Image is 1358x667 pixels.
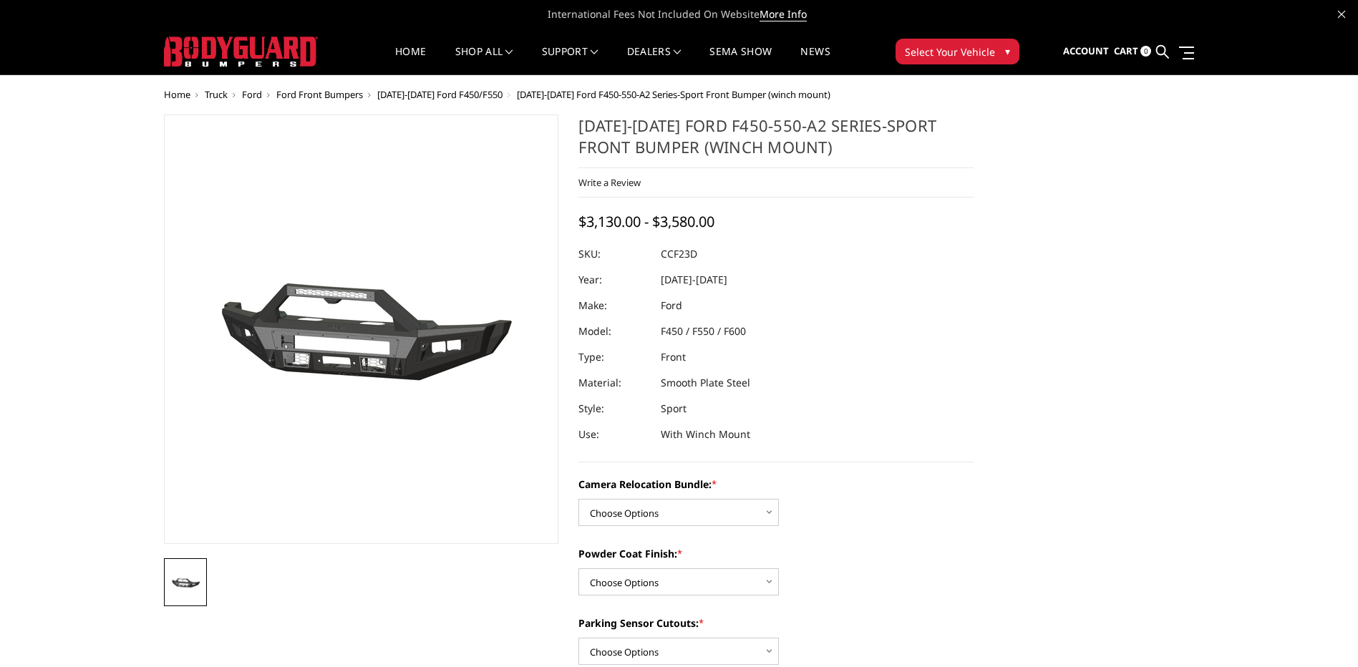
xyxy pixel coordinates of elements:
a: News [800,47,830,74]
dt: SKU: [578,241,650,267]
a: Write a Review [578,176,641,189]
dd: With Winch Mount [661,422,750,447]
a: 2023-2025 Ford F450-550-A2 Series-Sport Front Bumper (winch mount) [164,115,559,544]
a: Ford [242,88,262,101]
dd: [DATE]-[DATE] [661,267,727,293]
dt: Material: [578,370,650,396]
a: Account [1063,32,1109,71]
button: Select Your Vehicle [896,39,1019,64]
a: More Info [760,7,807,21]
img: BODYGUARD BUMPERS [164,36,318,67]
a: Ford Front Bumpers [276,88,363,101]
a: Home [164,88,190,101]
span: ▾ [1005,44,1010,59]
dt: Year: [578,267,650,293]
dt: Model: [578,318,650,344]
dt: Style: [578,396,650,422]
span: Select Your Vehicle [905,44,995,59]
label: Camera Relocation Bundle: [578,477,974,492]
span: $3,130.00 - $3,580.00 [578,212,714,231]
a: Home [395,47,426,74]
span: [DATE]-[DATE] Ford F450-550-A2 Series-Sport Front Bumper (winch mount) [517,88,830,101]
a: Support [542,47,598,74]
span: Cart [1114,44,1138,57]
a: Truck [205,88,228,101]
a: SEMA Show [709,47,772,74]
span: 0 [1140,46,1151,57]
a: Dealers [627,47,682,74]
dt: Type: [578,344,650,370]
a: Cart 0 [1114,32,1151,71]
a: shop all [455,47,513,74]
dd: Ford [661,293,682,318]
a: [DATE]-[DATE] Ford F450/F550 [377,88,503,101]
span: Account [1063,44,1109,57]
label: Powder Coat Finish: [578,546,974,561]
dt: Use: [578,422,650,447]
dd: Sport [661,396,687,422]
label: Parking Sensor Cutouts: [578,615,974,631]
dt: Make: [578,293,650,318]
dd: F450 / F550 / F600 [661,318,746,344]
h1: [DATE]-[DATE] Ford F450-550-A2 Series-Sport Front Bumper (winch mount) [578,115,974,168]
dd: CCF23D [661,241,697,267]
dd: Front [661,344,686,370]
img: 2023-2025 Ford F450-550-A2 Series-Sport Front Bumper (winch mount) [168,575,203,591]
dd: Smooth Plate Steel [661,370,750,396]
